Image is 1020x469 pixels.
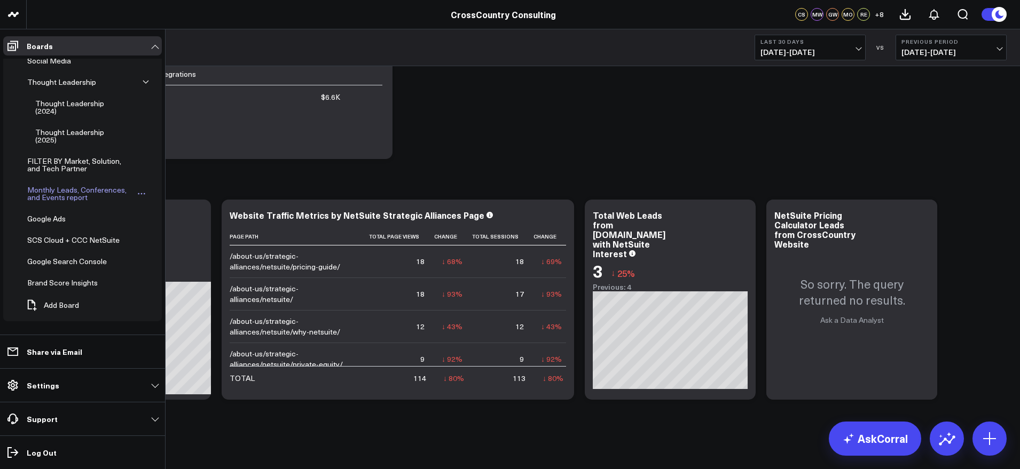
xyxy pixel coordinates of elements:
[901,48,1001,57] span: [DATE] - [DATE]
[420,354,425,364] div: 9
[20,208,89,229] a: Google AdsOpen board menu
[25,184,136,204] div: Monthly Leads, Conferences, and Events report
[774,209,856,250] div: NetSuite Pricing Calculator Leads from CrossCountry Website
[873,8,885,21] button: +8
[3,443,162,462] a: Log Out
[230,373,255,384] div: TOTAL
[811,8,823,21] div: MW
[901,38,1001,45] b: Previous Period
[472,228,533,245] th: Total Sessions
[513,373,525,384] div: 113
[842,8,854,21] div: MO
[230,228,369,245] th: Page Path
[27,448,57,457] p: Log Out
[20,293,84,317] button: Add Board
[826,8,839,21] div: GW
[416,289,425,299] div: 18
[25,155,136,175] div: FILTER BY Market, Solution, and Tech Partner
[230,251,359,272] div: /about-us/strategic-alliances/netsuite/pricing-guide/
[829,422,921,456] a: AskCorral
[541,289,562,299] div: ↓ 93%
[875,11,884,18] span: + 8
[20,229,143,251] a: SCS Cloud + CCC NetSuiteOpen board menu
[755,35,866,60] button: Last 30 Days[DATE]-[DATE]
[27,415,58,423] p: Support
[28,122,145,150] a: Thought Leadership (2025)Open board menu
[25,276,100,289] div: Brand Score Insights
[25,255,109,268] div: Google Search Console
[28,93,145,122] a: Thought Leadership (2024)Open board menu
[27,42,53,50] p: Boards
[20,71,119,93] a: Thought LeadershipOpen board menu
[760,48,860,57] span: [DATE] - [DATE]
[760,38,860,45] b: Last 30 Days
[413,373,426,384] div: 114
[541,321,562,332] div: ↓ 43%
[136,189,147,198] button: Open board menu
[230,283,359,305] div: /about-us/strategic-alliances/netsuite/
[871,44,890,51] div: VS
[442,321,462,332] div: ↓ 43%
[20,272,121,293] a: Brand Score InsightsOpen board menu
[617,267,635,279] span: 25%
[820,315,884,325] a: Ask a Data Analyst
[777,276,927,308] p: So sorry. The query returned no results.
[369,228,434,245] th: Total Page Views
[896,35,1007,60] button: Previous Period[DATE]-[DATE]
[230,316,359,337] div: /about-us/strategic-alliances/netsuite/why-netsuite/
[442,289,462,299] div: ↓ 93%
[857,8,870,21] div: RE
[25,234,122,247] div: SCS Cloud + CCC NetSuite
[515,321,524,332] div: 12
[515,256,524,267] div: 18
[27,347,82,356] p: Share via Email
[442,256,462,267] div: ↓ 68%
[25,212,68,225] div: Google Ads
[44,301,79,309] span: Add Board
[541,354,562,364] div: ↓ 92%
[230,209,484,221] div: Website Traffic Metrics by NetSuite Strategic Alliances Page
[321,92,340,102] div: $6.6K
[593,209,665,259] div: Total Web Leads from [DOMAIN_NAME] with NetSuite Interest
[443,373,464,384] div: ↓ 80%
[20,251,130,272] a: Google Search ConsoleOpen board menu
[442,354,462,364] div: ↓ 92%
[20,150,151,179] a: FILTER BY Market, Solution, and Tech PartnerOpen board menu
[20,50,94,71] a: Social MediaOpen board menu
[515,289,524,299] div: 17
[543,373,563,384] div: ↓ 80%
[27,381,59,389] p: Settings
[20,179,151,208] a: Monthly Leads, Conferences, and Events reportOpen board menu
[611,266,615,280] span: ↓
[33,126,125,146] div: Thought Leadership (2025)
[434,228,472,245] th: Change
[795,8,808,21] div: CS
[451,9,556,20] a: CrossCountry Consulting
[593,261,603,280] div: 3
[416,321,425,332] div: 12
[593,283,748,291] div: Previous: 4
[520,354,524,364] div: 9
[230,348,359,370] div: /about-us/strategic-alliances/netsuite/private-equity/
[33,97,125,117] div: Thought Leadership (2024)
[25,54,74,67] div: Social Media
[533,228,571,245] th: Change
[541,256,562,267] div: ↓ 69%
[416,256,425,267] div: 18
[25,76,99,89] div: Thought Leadership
